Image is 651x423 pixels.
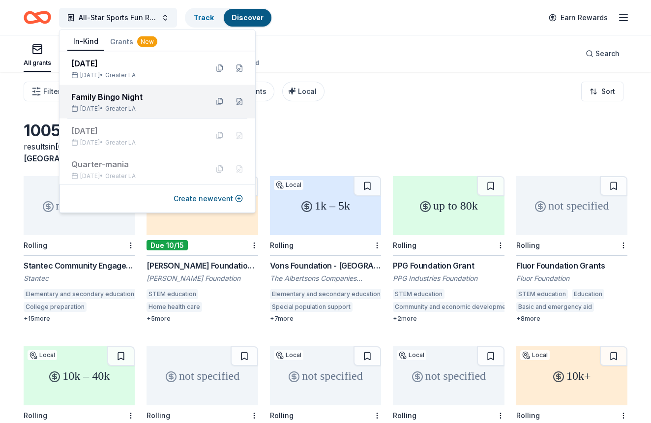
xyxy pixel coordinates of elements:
[24,121,135,141] div: 1005
[274,180,303,190] div: Local
[104,33,163,51] button: Grants
[270,346,381,405] div: not specified
[174,193,243,205] button: Create newevent
[274,350,303,360] div: Local
[43,86,60,97] span: Filter
[79,12,157,24] span: All-Star Sports Fun Run
[24,39,51,72] button: All grants
[601,86,615,97] span: Sort
[147,176,258,323] a: 2.5k – 10kLocalDue 10/15[PERSON_NAME] Foundation Grant[PERSON_NAME] FoundationSTEM educationHome ...
[67,32,104,51] button: In-Kind
[270,315,381,323] div: + 7 more
[24,6,51,29] a: Home
[24,260,135,272] div: Stantec Community Engagement Grant
[270,411,294,420] div: Rolling
[147,273,258,283] div: [PERSON_NAME] Foundation
[28,350,57,360] div: Local
[24,241,47,249] div: Rolling
[572,289,604,299] div: Education
[24,315,135,323] div: + 15 more
[147,315,258,323] div: + 5 more
[147,289,198,299] div: STEM education
[270,302,353,312] div: Special population support
[137,36,157,47] div: New
[516,315,627,323] div: + 8 more
[581,82,623,101] button: Sort
[105,172,136,180] span: Greater LA
[393,289,444,299] div: STEM education
[24,289,136,299] div: Elementary and secondary education
[298,87,317,95] span: Local
[105,71,136,79] span: Greater LA
[24,411,47,420] div: Rolling
[393,260,504,272] div: PPG Foundation Grant
[516,260,627,272] div: Fluor Foundation Grants
[59,8,177,28] button: All-Star Sports Fun Run
[24,346,135,405] div: 10k – 40k
[71,91,200,103] div: Family Bingo Night
[393,302,513,312] div: Community and economic development
[393,176,504,323] a: up to 80kRollingPPG Foundation GrantPPG Industries FoundationSTEM educationCommunity and economic...
[24,141,135,164] div: results
[24,176,135,323] a: not specifiedRollingStantec Community Engagement GrantStantecElementary and secondary educationCo...
[71,158,200,170] div: Quarter-mania
[270,273,381,283] div: The Albertsons Companies Foundation
[595,48,620,60] span: Search
[393,346,504,405] div: not specified
[194,13,214,22] a: Track
[516,302,594,312] div: Basic and emergency aid
[147,346,258,405] div: not specified
[520,350,550,360] div: Local
[71,105,200,113] div: [DATE] •
[543,9,614,27] a: Earn Rewards
[516,176,627,323] a: not specifiedRollingFluor Foundation GrantsFluor FoundationSTEM educationEducationBasic and emerg...
[516,346,627,405] div: 10k+
[578,44,627,63] button: Search
[71,58,200,69] div: [DATE]
[71,139,200,147] div: [DATE] •
[71,172,200,180] div: [DATE] •
[516,241,540,249] div: Rolling
[71,125,200,137] div: [DATE]
[270,241,294,249] div: Rolling
[393,411,416,420] div: Rolling
[282,82,325,101] button: Local
[516,273,627,283] div: Fluor Foundation
[24,273,135,283] div: Stantec
[24,59,51,67] div: All grants
[516,289,568,299] div: STEM education
[397,350,426,360] div: Local
[270,260,381,272] div: Vons Foundation - [GEOGRAPHIC_DATA][US_STATE]
[393,241,416,249] div: Rolling
[393,176,504,235] div: up to 80k
[147,240,188,250] div: Due 10/15
[232,13,264,22] a: Discover
[393,315,504,323] div: + 2 more
[270,176,381,323] a: 1k – 5kLocalRollingVons Foundation - [GEOGRAPHIC_DATA][US_STATE]The Albertsons Companies Foundati...
[270,176,381,235] div: 1k – 5k
[393,273,504,283] div: PPG Industries Foundation
[516,176,627,235] div: not specified
[105,139,136,147] span: Greater LA
[270,289,383,299] div: Elementary and secondary education
[24,82,68,101] button: Filter
[71,71,200,79] div: [DATE] •
[516,411,540,420] div: Rolling
[185,8,272,28] button: TrackDiscover
[105,105,136,113] span: Greater LA
[147,260,258,272] div: [PERSON_NAME] Foundation Grant
[147,302,202,312] div: Home health care
[147,411,170,420] div: Rolling
[24,176,135,235] div: not specified
[24,302,87,312] div: College preparation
